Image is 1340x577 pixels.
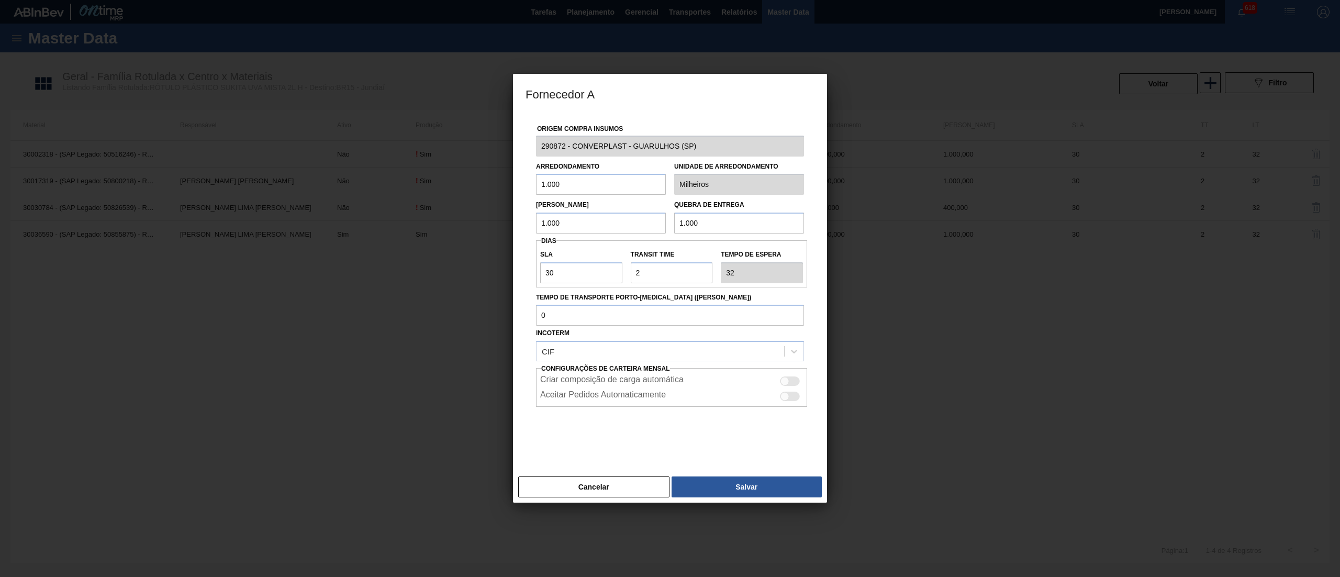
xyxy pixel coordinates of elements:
label: Aceitar Pedidos Automaticamente [540,390,666,403]
label: Tempo de espera [721,247,803,262]
button: Cancelar [518,476,669,497]
div: Essa configuração habilita a criação automática de composição de carga do lado do fornecedor caso... [536,372,807,387]
span: Dias [541,237,556,245]
h3: Fornecedor A [513,74,827,114]
label: Transit Time [631,247,713,262]
span: Configurações de Carteira Mensal [541,365,670,372]
label: Incoterm [536,329,569,337]
label: Unidade de arredondamento [674,159,804,174]
label: Criar composição de carga automática [540,375,684,387]
label: Arredondamento [536,163,599,170]
div: CIF [542,347,554,356]
label: [PERSON_NAME] [536,201,589,208]
label: Origem Compra Insumos [537,125,623,132]
label: Quebra de entrega [674,201,744,208]
label: SLA [540,247,622,262]
div: Essa configuração habilita aceite automático do pedido do lado do fornecedor [536,387,807,403]
label: Tempo de Transporte Porto-[MEDICAL_DATA] ([PERSON_NAME]) [536,290,804,305]
button: Salvar [672,476,822,497]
